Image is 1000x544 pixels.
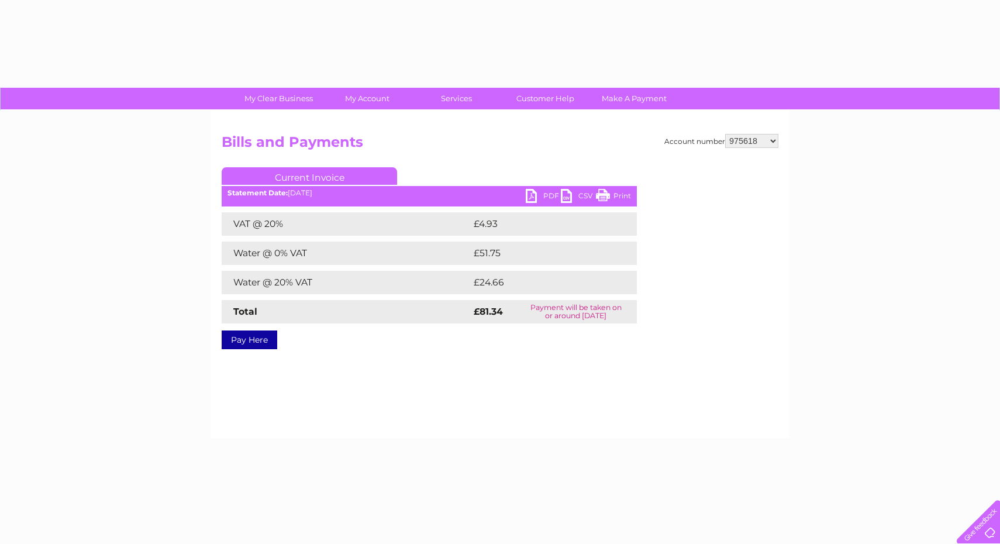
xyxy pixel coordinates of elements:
a: My Account [319,88,416,109]
div: Account number [664,134,778,148]
td: £24.66 [471,271,614,294]
td: Payment will be taken on or around [DATE] [515,300,637,323]
a: Current Invoice [222,167,397,185]
td: Water @ 20% VAT [222,271,471,294]
div: [DATE] [222,189,637,197]
a: Services [408,88,505,109]
a: CSV [561,189,596,206]
td: £4.93 [471,212,609,236]
h2: Bills and Payments [222,134,778,156]
strong: Total [233,306,257,317]
a: PDF [526,189,561,206]
b: Statement Date: [227,188,288,197]
a: Print [596,189,631,206]
strong: £81.34 [474,306,503,317]
td: Water @ 0% VAT [222,242,471,265]
a: Pay Here [222,330,277,349]
td: £51.75 [471,242,612,265]
td: VAT @ 20% [222,212,471,236]
a: My Clear Business [230,88,327,109]
a: Customer Help [497,88,594,109]
a: Make A Payment [586,88,682,109]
